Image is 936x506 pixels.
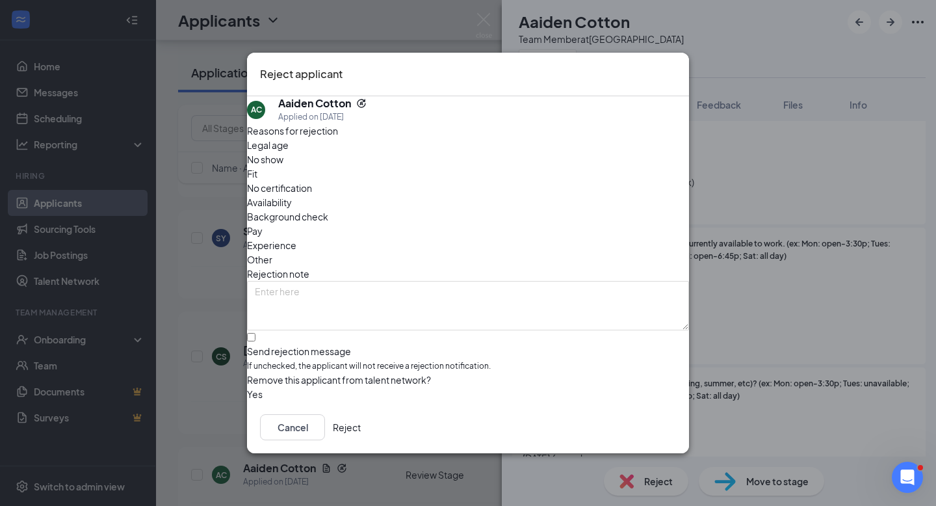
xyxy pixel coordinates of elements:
span: Yes [247,387,263,401]
button: Cancel [260,414,325,440]
span: No show [247,152,283,166]
div: Send rejection message [247,345,689,358]
span: Reasons for rejection [247,125,338,137]
span: If unchecked, the applicant will not receive a rejection notification. [247,360,689,373]
button: Reject [333,414,361,440]
span: Fit [247,166,257,181]
svg: Reapply [356,98,367,109]
span: Background check [247,209,328,224]
span: No certification [247,181,312,195]
h5: Aaiden Cotton [278,96,351,111]
input: Send rejection messageIf unchecked, the applicant will not receive a rejection notification. [247,333,255,341]
span: Pay [247,224,263,238]
div: AC [251,104,262,115]
span: Remove this applicant from talent network? [247,374,431,386]
span: Rejection note [247,268,309,280]
h3: Reject applicant [260,66,343,83]
span: Legal age [247,138,289,152]
iframe: Intercom live chat [892,462,923,493]
div: Applied on [DATE] [278,111,367,124]
span: Experience [247,238,296,252]
span: Other [247,252,272,267]
span: Availability [247,195,292,209]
